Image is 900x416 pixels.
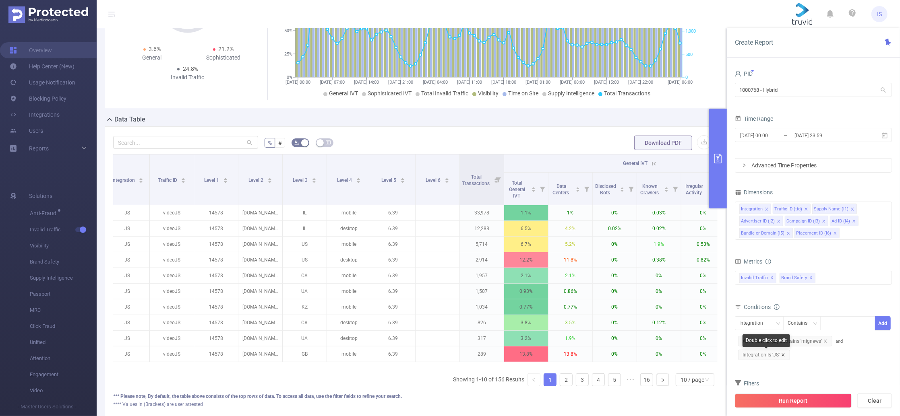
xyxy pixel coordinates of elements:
[445,177,449,179] i: icon: caret-up
[371,299,415,315] p: 6.39
[637,205,681,220] p: 0.03%
[327,268,371,283] p: mobile
[238,252,282,268] p: [DOMAIN_NAME]
[371,331,415,346] p: 6.39
[194,205,238,220] p: 14578
[30,286,97,302] span: Passport
[371,221,415,236] p: 6.39
[625,173,637,205] i: Filter menu
[106,284,149,299] p: JS
[329,90,358,97] span: General IVT
[681,205,725,220] p: 0%
[685,75,688,80] tspan: 0
[8,6,88,23] img: Protected Media
[593,221,637,236] p: 0.02%
[460,299,504,315] p: 1,034
[794,228,840,238] li: Placement ID (l6)
[504,331,548,346] p: 3.2%
[150,315,194,330] p: videoJS
[238,205,282,220] p: [DOMAIN_NAME]
[637,237,681,252] p: 1.9%
[504,205,548,220] p: 1.1%
[30,238,97,254] span: Visibility
[548,252,592,268] p: 11.8%
[593,315,637,330] p: 0%
[283,331,327,346] p: UA
[152,73,223,82] div: Invalid Traffic
[608,373,621,386] li: 5
[593,268,637,283] p: 0%
[681,221,725,236] p: 0%
[10,74,75,91] a: Usage Notification
[283,315,327,330] p: CA
[785,216,828,226] li: Campaign ID (l3)
[532,186,536,188] i: icon: caret-up
[771,273,774,283] span: ✕
[504,284,548,299] p: 0.93%
[508,90,538,97] span: Time on Site
[593,205,637,220] p: 0%
[624,373,637,386] span: •••
[575,186,580,191] div: Sort
[604,90,650,97] span: Total Transactions
[312,180,316,182] i: icon: caret-down
[596,183,617,196] span: Disclosed Bots
[223,180,228,182] i: icon: caret-down
[371,284,415,299] p: 6.39
[576,186,580,188] i: icon: caret-up
[106,205,149,220] p: JS
[735,115,773,122] span: Time Range
[268,140,272,146] span: %
[766,259,771,264] i: icon: info-circle
[526,80,550,85] tspan: [DATE] 01:00
[531,186,536,191] div: Sort
[637,268,681,283] p: 0%
[150,252,194,268] p: videoJS
[620,189,625,191] i: icon: caret-down
[548,299,592,315] p: 0.77%
[194,237,238,252] p: 14578
[608,374,621,386] a: 5
[284,51,292,57] tspan: 25%
[283,284,327,299] p: UA
[106,252,149,268] p: JS
[445,177,449,181] div: Sort
[460,284,504,299] p: 1,507
[735,70,741,77] i: icon: user
[774,204,802,214] div: Traffic ID (tid)
[181,180,186,182] i: icon: caret-down
[30,350,97,367] span: Attention
[774,304,780,310] i: icon: info-circle
[478,90,499,97] span: Visibility
[106,299,149,315] p: JS
[238,299,282,315] p: [DOMAIN_NAME]
[548,205,592,220] p: 1%
[735,258,762,265] span: Metrics
[371,315,415,330] p: 6.39
[30,254,97,270] span: Brand Safety
[150,221,194,236] p: videoJS
[681,374,704,386] div: 10 / page
[741,216,775,227] div: Advertiser ID (l2)
[786,216,820,227] div: Campaign ID (l3)
[705,377,710,383] i: icon: down
[681,237,725,252] p: 0.53%
[594,80,619,85] tspan: [DATE] 15:00
[560,374,572,386] a: 2
[593,284,637,299] p: 0%
[686,183,703,196] span: Irregular Activity
[460,331,504,346] p: 317
[548,237,592,252] p: 5.2%
[371,237,415,252] p: 6.39
[641,374,653,386] a: 16
[504,252,548,268] p: 12.2%
[794,130,859,141] input: End date
[548,268,592,283] p: 2.1%
[504,299,548,315] p: 0.77%
[327,205,371,220] p: mobile
[735,189,773,196] span: Dimensions
[421,90,468,97] span: Total Invalid Traffic
[634,136,692,150] button: Download PDF
[544,373,557,386] li: 1
[576,189,580,191] i: icon: caret-down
